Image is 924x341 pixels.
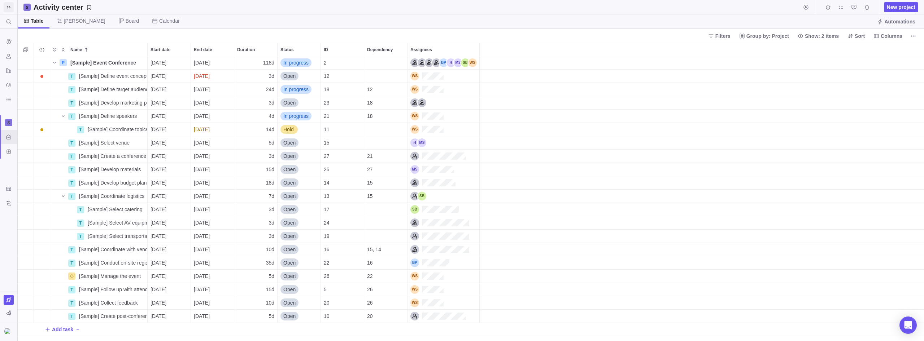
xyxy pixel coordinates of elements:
span: Show: 2 items [805,32,839,40]
span: 12 [324,72,330,80]
div: Marketing Manager [425,58,433,67]
div: Dependency [364,216,407,230]
div: ID [321,230,364,243]
div: Start date [148,230,191,243]
div: Dependency [364,43,407,56]
div: P [60,59,67,66]
div: Duration [234,110,278,123]
div: Start date [148,70,191,83]
span: 118d [263,59,274,66]
span: Notifications [862,2,872,12]
div: 18 [321,83,364,96]
div: Will Salah [410,72,419,80]
div: Hacker_man [446,58,455,67]
div: Name [50,310,148,323]
div: Dependency [364,190,407,203]
a: Upgrade now (Trial ends in 15 days) [4,295,14,305]
span: Selection mode [21,45,31,55]
div: Duration [234,43,277,56]
div: Assignees [407,163,480,176]
div: Status [278,56,321,70]
div: Duration [234,56,278,70]
div: ID [321,190,364,203]
h2: Activity center [34,2,83,12]
div: Status [278,190,321,203]
div: Duration [234,310,278,323]
span: Automations [884,18,915,25]
div: Dependency [364,70,407,83]
div: 2 [321,56,364,69]
div: Name [50,243,148,256]
div: Name [50,230,148,243]
span: In progress [283,59,309,66]
span: [DATE] [151,72,166,80]
span: Name [70,46,82,53]
span: Columns [881,32,902,40]
span: Save your current layout and filters as a View [31,2,95,12]
div: Dependency [364,163,407,176]
span: Add activity [75,324,80,335]
div: End date [191,216,234,230]
div: Dependency [364,243,407,256]
span: Filters [715,32,731,40]
div: Dependency [364,270,407,283]
div: Dependency [364,56,407,70]
div: Status [278,150,321,163]
div: T [68,246,75,253]
span: Board [126,17,139,25]
div: Duration [234,163,278,176]
div: T [68,73,75,80]
div: ID [321,203,364,216]
span: 12 [367,86,373,93]
div: End date [191,283,234,296]
div: Start date [148,96,191,110]
div: Assignees [407,176,480,190]
div: Name [50,296,148,310]
div: Duration [234,176,278,190]
div: End date [191,43,234,56]
div: Dependency [364,230,407,243]
div: Status [278,216,321,230]
div: Duration [234,230,278,243]
div: Status [278,70,321,83]
div: Duration [234,150,278,163]
div: Trouble indication [34,176,50,190]
div: Trouble indication [34,256,50,270]
div: Dependency [364,136,407,150]
div: ID [321,56,364,70]
div: Social Media Coordinator [432,58,441,67]
span: [DATE] [151,86,166,93]
span: Table [31,17,44,25]
div: ID [321,43,364,56]
div: Name [50,123,148,136]
div: Name [50,283,148,296]
div: Dependency [364,256,407,270]
div: T [68,300,75,307]
span: [DATE] [194,59,210,66]
span: [DATE] [194,86,210,93]
a: My assignments [836,5,846,11]
div: T [68,99,75,107]
div: T [68,153,75,160]
div: Dependency [364,83,407,96]
div: Name [50,56,148,70]
span: [Sample] Define target audience [79,86,147,93]
div: T [77,206,84,213]
div: Name [67,43,147,56]
span: Columns [871,31,905,41]
div: Duration [234,256,278,270]
span: Assignees [410,46,432,53]
div: Start date [148,176,191,190]
span: Status [280,46,294,53]
div: Will Salah [468,58,477,67]
div: Duration [234,283,278,296]
div: ID [321,256,364,270]
div: Status [278,123,321,136]
div: ID [321,283,364,296]
div: Assignees [407,83,480,96]
span: [PERSON_NAME] [64,17,105,25]
div: Status [278,96,321,110]
div: Assignees [407,230,480,243]
div: Dependency [364,110,407,123]
div: End date [191,110,234,123]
